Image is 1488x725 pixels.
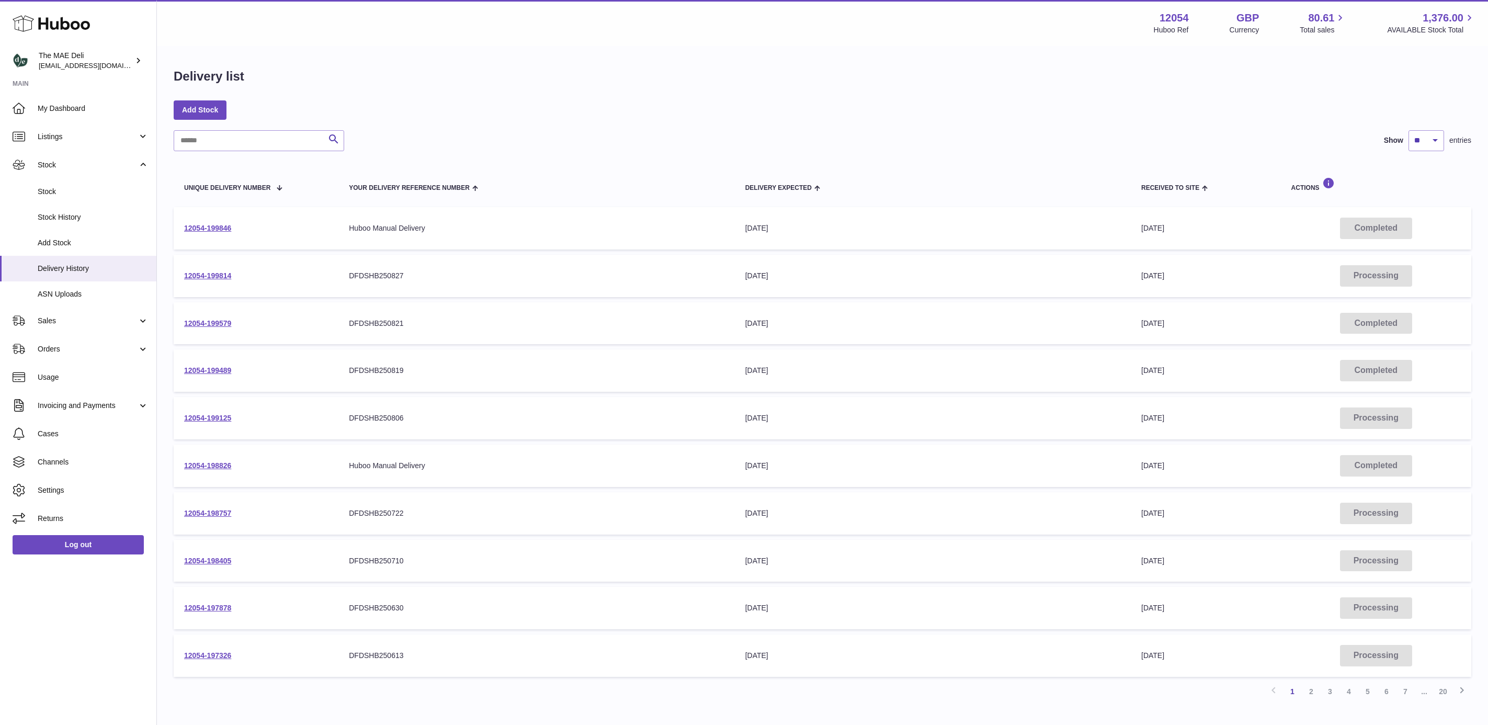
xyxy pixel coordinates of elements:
span: Invoicing and Payments [38,401,138,411]
span: Usage [38,372,149,382]
span: Settings [38,485,149,495]
div: [DATE] [745,319,1120,328]
a: 12054-199489 [184,366,231,375]
span: Stock History [38,212,149,222]
span: 80.61 [1308,11,1334,25]
span: Orders [38,344,138,354]
a: 12054-198826 [184,461,231,470]
span: entries [1449,135,1471,145]
div: [DATE] [745,366,1120,376]
a: 20 [1434,682,1452,701]
span: [DATE] [1141,604,1164,612]
div: Huboo Ref [1154,25,1189,35]
strong: 12054 [1160,11,1189,25]
span: [DATE] [1141,651,1164,660]
a: 12054-199814 [184,271,231,280]
a: 7 [1396,682,1415,701]
span: Cases [38,429,149,439]
span: Received to Site [1141,185,1199,191]
a: Add Stock [174,100,226,119]
a: 80.61 Total sales [1300,11,1346,35]
span: Returns [38,514,149,524]
a: 2 [1302,682,1321,701]
div: DFDSHB250806 [349,413,724,423]
a: 5 [1358,682,1377,701]
strong: GBP [1236,11,1259,25]
h1: Delivery list [174,68,244,85]
span: ... [1415,682,1434,701]
a: 12054-199846 [184,224,231,232]
span: [DATE] [1141,319,1164,327]
a: 12054-197326 [184,651,231,660]
div: DFDSHB250821 [349,319,724,328]
div: [DATE] [745,461,1120,471]
span: [EMAIL_ADDRESS][DOMAIN_NAME] [39,61,154,70]
span: Your Delivery Reference Number [349,185,470,191]
span: [DATE] [1141,557,1164,565]
span: My Dashboard [38,104,149,114]
span: [DATE] [1141,414,1164,422]
a: 12054-199125 [184,414,231,422]
a: 12054-198405 [184,557,231,565]
div: [DATE] [745,271,1120,281]
div: [DATE] [745,603,1120,613]
span: Stock [38,160,138,170]
a: 1 [1283,682,1302,701]
span: Total sales [1300,25,1346,35]
div: Currency [1230,25,1259,35]
div: [DATE] [745,223,1120,233]
img: logistics@deliciouslyella.com [13,53,28,69]
div: DFDSHB250722 [349,508,724,518]
div: DFDSHB250630 [349,603,724,613]
div: [DATE] [745,556,1120,566]
a: 12054-198757 [184,509,231,517]
span: Channels [38,457,149,467]
label: Show [1384,135,1403,145]
span: Add Stock [38,238,149,248]
div: DFDSHB250819 [349,366,724,376]
a: 12054-197878 [184,604,231,612]
span: 1,376.00 [1423,11,1463,25]
span: Unique Delivery Number [184,185,270,191]
div: DFDSHB250827 [349,271,724,281]
a: 6 [1377,682,1396,701]
div: Huboo Manual Delivery [349,223,724,233]
a: Log out [13,535,144,554]
div: [DATE] [745,651,1120,661]
div: DFDSHB250710 [349,556,724,566]
a: 1,376.00 AVAILABLE Stock Total [1387,11,1475,35]
span: Delivery History [38,264,149,274]
span: [DATE] [1141,366,1164,375]
span: [DATE] [1141,509,1164,517]
div: Huboo Manual Delivery [349,461,724,471]
span: ASN Uploads [38,289,149,299]
span: [DATE] [1141,461,1164,470]
span: Sales [38,316,138,326]
a: 3 [1321,682,1339,701]
div: Actions [1291,177,1461,191]
span: Delivery Expected [745,185,812,191]
span: Stock [38,187,149,197]
a: 4 [1339,682,1358,701]
div: [DATE] [745,508,1120,518]
span: [DATE] [1141,224,1164,232]
span: Listings [38,132,138,142]
div: DFDSHB250613 [349,651,724,661]
div: The MAE Deli [39,51,133,71]
span: AVAILABLE Stock Total [1387,25,1475,35]
span: [DATE] [1141,271,1164,280]
a: 12054-199579 [184,319,231,327]
div: [DATE] [745,413,1120,423]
